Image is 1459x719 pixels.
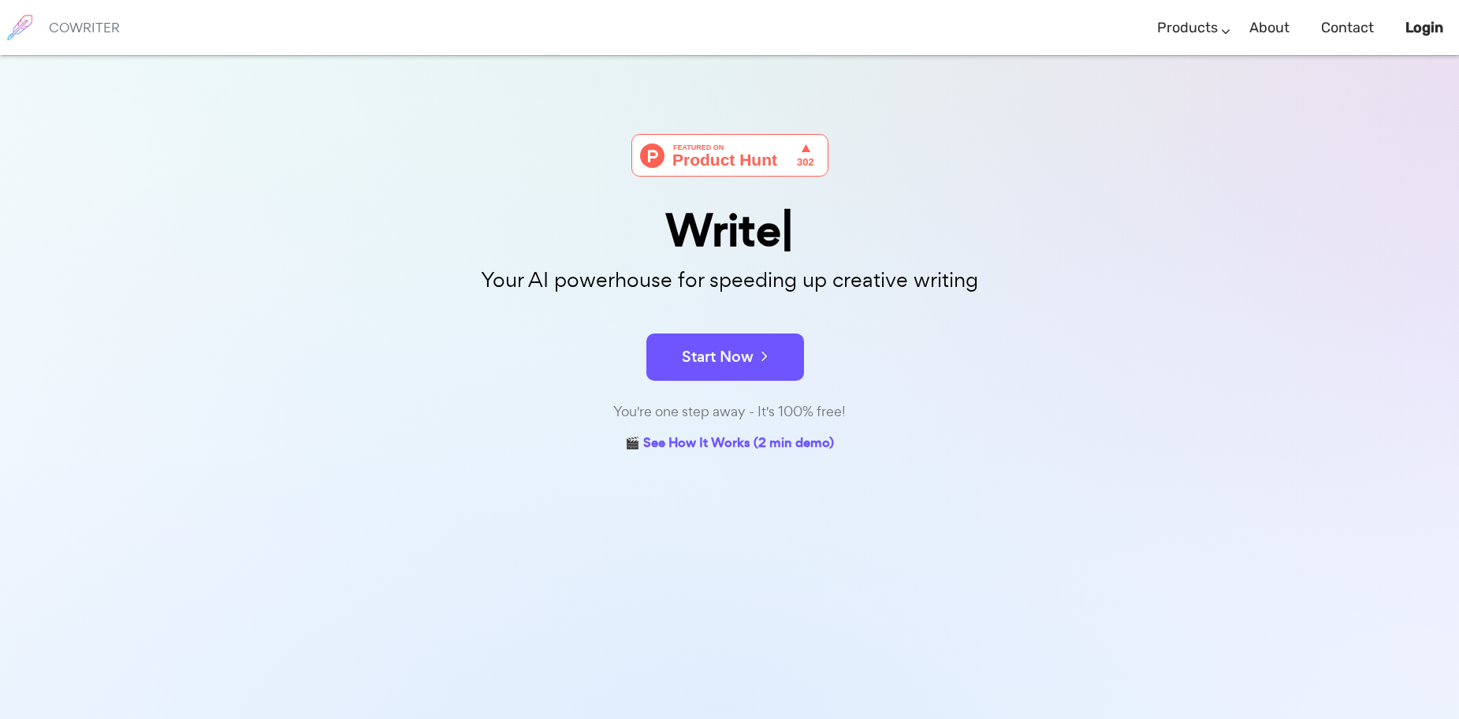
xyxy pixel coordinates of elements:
[1321,5,1374,51] a: Contact
[1249,5,1290,51] a: About
[625,432,834,456] a: 🎬 See How It Works (2 min demo)
[336,208,1124,253] div: Write
[336,263,1124,297] p: Your AI powerhouse for speeding up creative writing
[1405,5,1443,51] a: Login
[336,400,1124,423] div: You're one step away - It's 100% free!
[646,333,804,381] button: Start Now
[1157,5,1218,51] a: Products
[631,134,828,177] img: Cowriter - Your AI buddy for speeding up creative writing | Product Hunt
[1405,19,1443,36] b: Login
[49,20,120,35] h6: COWRITER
